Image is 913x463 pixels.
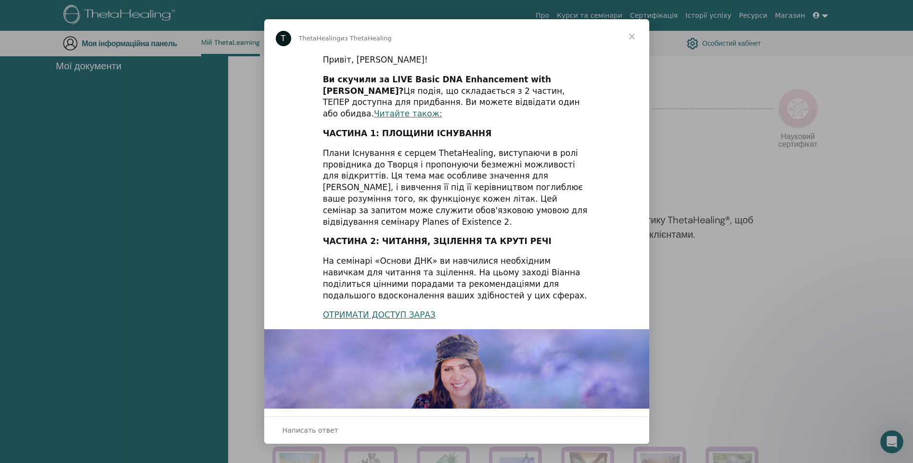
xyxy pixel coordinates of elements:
span: Написать ответ [283,424,338,437]
div: Ця подія, що складається з 2 частин, ТЕПЕР доступна для придбання. Ви можете відвідати один або о... [323,74,591,120]
div: Плани Існування є серцем ThetaHealing, виступаючи в ролі провідника до Творця і пропонуючи безмеж... [323,148,591,228]
div: Зображення профілю для ThetaHealing [276,31,291,46]
b: ЧАСТИНА 2: ЧИТАННЯ, ЗЦІЛЕННЯ ТА КРУТІ РЕЧІ [323,236,552,246]
a: ОТРИМАТИ ДОСТУП ЗАРАЗ [323,310,436,320]
div: На семінарі «Основи ДНК» ви навчилися необхідним навичкам для читання та зцілення. На цьому заход... [323,256,591,301]
b: Ви скучили за LIVE Basic DNA Enhancement with [PERSON_NAME]? [323,75,551,96]
span: Закрыть [615,19,649,54]
span: из ThetaHealing [340,35,391,42]
span: ThetaHealing [299,35,341,42]
div: Открыть разговор и ответить [264,416,649,444]
a: Читайте також: [374,109,442,118]
div: Привіт, [PERSON_NAME]! [323,54,591,66]
b: ЧАСТИНА 1: ПЛОЩИНИ ІСНУВАННЯ [323,129,492,138]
